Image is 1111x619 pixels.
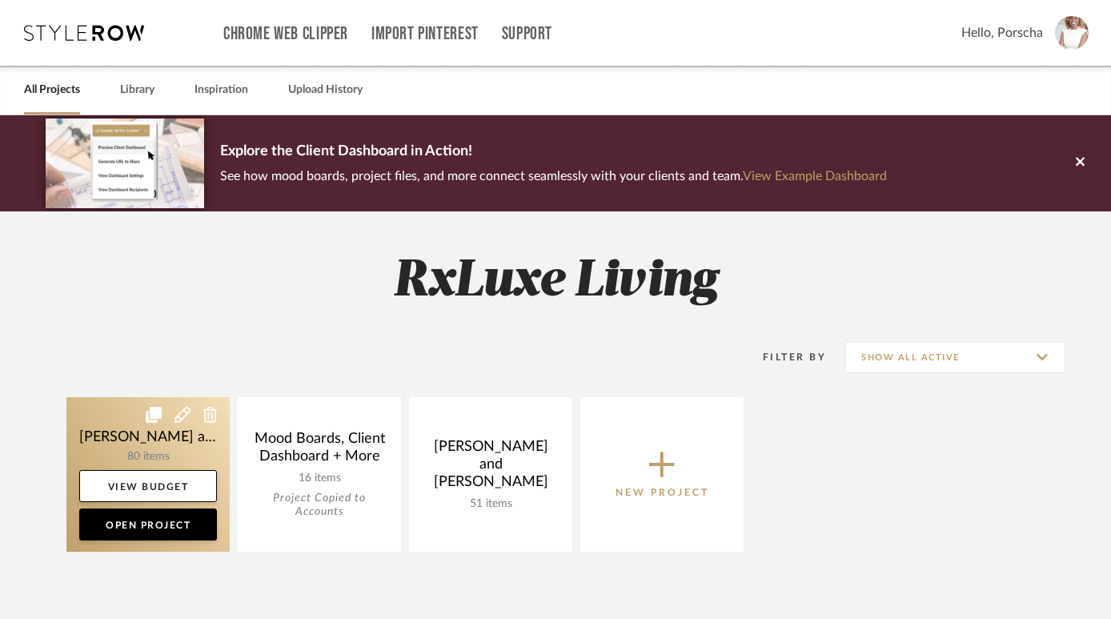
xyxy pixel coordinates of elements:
div: 16 items [251,472,388,485]
div: 51 items [422,497,560,511]
span: Hello, Porscha [961,23,1043,42]
a: View Budget [79,470,217,502]
div: [PERSON_NAME] and [PERSON_NAME] [422,438,560,497]
div: Project Copied to Accounts [251,492,388,519]
a: Chrome Web Clipper [223,27,348,41]
p: See how mood boards, project files, and more connect seamlessly with your clients and team. [220,165,887,187]
a: View Example Dashboard [743,170,887,183]
a: Library [120,79,154,101]
a: Open Project [79,508,217,541]
img: avatar [1055,16,1089,50]
div: Mood Boards, Client Dashboard + More [251,430,388,472]
a: All Projects [24,79,80,101]
a: Upload History [288,79,363,101]
p: Explore the Client Dashboard in Action! [220,139,887,165]
a: Support [502,27,552,41]
a: Import Pinterest [371,27,479,41]
p: New Project [616,484,709,500]
img: d5d033c5-7b12-40c2-a960-1ecee1989c38.png [46,119,204,207]
div: Filter By [742,349,826,365]
button: New Project [580,397,744,552]
a: Inspiration [195,79,248,101]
